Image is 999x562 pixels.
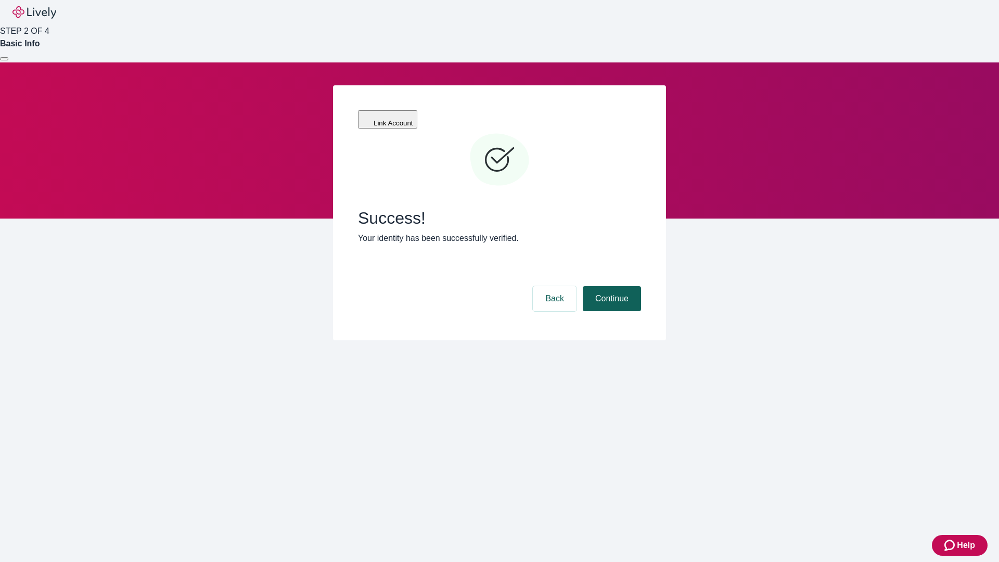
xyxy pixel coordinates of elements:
button: Back [533,286,577,311]
span: Help [957,539,975,552]
svg: Checkmark icon [468,129,531,191]
span: Success! [358,208,641,228]
svg: Zendesk support icon [944,539,957,552]
button: Link Account [358,110,417,129]
p: Your identity has been successfully verified. [358,232,641,245]
img: Lively [12,6,56,19]
button: Zendesk support iconHelp [932,535,988,556]
button: Continue [583,286,641,311]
